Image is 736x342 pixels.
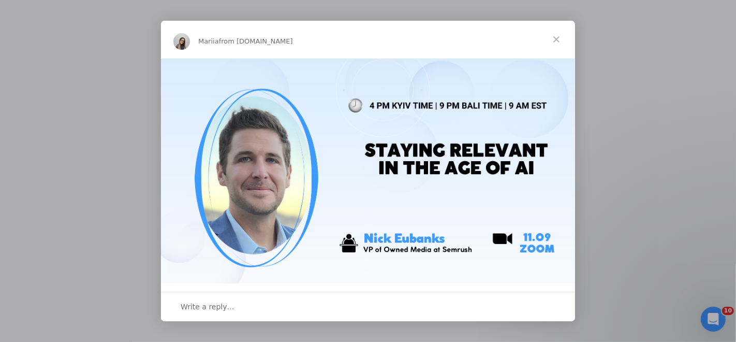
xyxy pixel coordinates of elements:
img: Profile image for Mariia [173,33,190,50]
span: Close [538,21,575,58]
span: Mariia [198,37,219,45]
div: Open conversation and reply [161,292,575,321]
span: Write a reply… [181,300,234,313]
span: from [DOMAIN_NAME] [219,37,293,45]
